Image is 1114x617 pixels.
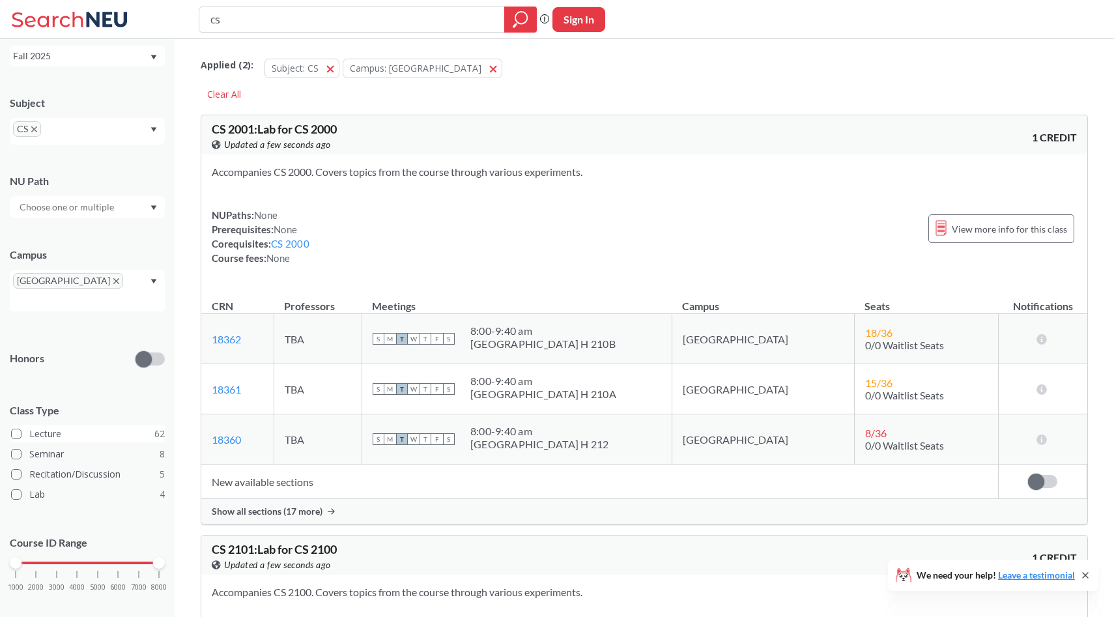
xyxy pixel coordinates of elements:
[1032,551,1077,565] span: 1 CREDIT
[10,536,165,551] p: Course ID Range
[224,137,331,152] span: Updated a few seconds ago
[396,383,408,395] span: T
[917,571,1075,580] span: We need your help!
[11,486,165,503] label: Lab
[131,584,147,591] span: 7000
[10,118,165,145] div: CSX to remove pillDropdown arrow
[8,584,23,591] span: 1000
[384,433,396,445] span: M
[10,46,165,66] div: Fall 2025Dropdown arrow
[10,196,165,218] div: Dropdown arrow
[513,10,528,29] svg: magnifying glass
[396,333,408,345] span: T
[274,286,362,314] th: Professors
[212,208,309,265] div: NUPaths: Prerequisites: Corequisites: Course fees:
[90,584,106,591] span: 5000
[504,7,537,33] div: magnifying glass
[110,584,126,591] span: 6000
[431,433,443,445] span: F
[274,364,362,414] td: TBA
[470,438,609,451] div: [GEOGRAPHIC_DATA] H 212
[431,383,443,395] span: F
[10,403,165,418] span: Class Type
[420,433,431,445] span: T
[854,286,998,314] th: Seats
[865,389,944,401] span: 0/0 Waitlist Seats
[212,585,1077,599] section: Accompanies CS 2100. Covers topics from the course through various experiments.
[350,62,481,74] span: Campus: [GEOGRAPHIC_DATA]
[69,584,85,591] span: 4000
[10,248,165,262] div: Campus
[443,333,455,345] span: S
[10,351,44,366] p: Honors
[384,383,396,395] span: M
[201,465,999,499] td: New available sections
[420,333,431,345] span: T
[999,286,1087,314] th: Notifications
[470,375,616,388] div: 8:00 - 9:40 am
[11,446,165,463] label: Seminar
[408,383,420,395] span: W
[396,433,408,445] span: T
[10,270,165,311] div: [GEOGRAPHIC_DATA]X to remove pillDropdown arrow
[212,333,241,345] a: 18362
[470,388,616,401] div: [GEOGRAPHIC_DATA] H 210A
[150,205,157,210] svg: Dropdown arrow
[865,326,893,339] span: 18 / 36
[212,542,337,556] span: CS 2101 : Lab for CS 2100
[408,333,420,345] span: W
[373,433,384,445] span: S
[212,122,337,136] span: CS 2001 : Lab for CS 2000
[201,499,1087,524] div: Show all sections (17 more)
[10,96,165,110] div: Subject
[224,558,331,572] span: Updated a few seconds ago
[272,62,319,74] span: Subject: CS
[150,127,157,132] svg: Dropdown arrow
[865,439,944,452] span: 0/0 Waitlist Seats
[254,209,278,221] span: None
[443,433,455,445] span: S
[443,383,455,395] span: S
[271,238,309,250] a: CS 2000
[865,339,944,351] span: 0/0 Waitlist Seats
[13,121,41,137] span: CSX to remove pill
[431,333,443,345] span: F
[212,165,1077,179] section: Accompanies CS 2000. Covers topics from the course through various experiments.
[13,273,123,289] span: [GEOGRAPHIC_DATA]X to remove pill
[201,58,253,72] span: Applied ( 2 ):
[470,324,616,337] div: 8:00 - 9:40 am
[31,126,37,132] svg: X to remove pill
[552,7,605,32] button: Sign In
[201,85,248,104] div: Clear All
[672,314,854,364] td: [GEOGRAPHIC_DATA]
[212,433,241,446] a: 18360
[266,252,290,264] span: None
[1032,130,1077,145] span: 1 CREDIT
[212,383,241,395] a: 18361
[672,364,854,414] td: [GEOGRAPHIC_DATA]
[362,286,672,314] th: Meetings
[672,286,854,314] th: Campus
[49,584,64,591] span: 3000
[11,466,165,483] label: Recitation/Discussion
[10,174,165,188] div: NU Path
[113,278,119,284] svg: X to remove pill
[11,425,165,442] label: Lecture
[274,223,297,235] span: None
[160,467,165,481] span: 5
[151,584,167,591] span: 8000
[373,333,384,345] span: S
[384,333,396,345] span: M
[672,414,854,465] td: [GEOGRAPHIC_DATA]
[13,199,122,215] input: Choose one or multiple
[952,221,1067,237] span: View more info for this class
[470,425,609,438] div: 8:00 - 9:40 am
[150,55,157,60] svg: Dropdown arrow
[264,59,339,78] button: Subject: CS
[420,383,431,395] span: T
[998,569,1075,581] a: Leave a testimonial
[274,414,362,465] td: TBA
[865,377,893,389] span: 15 / 36
[470,337,616,351] div: [GEOGRAPHIC_DATA] H 210B
[160,447,165,461] span: 8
